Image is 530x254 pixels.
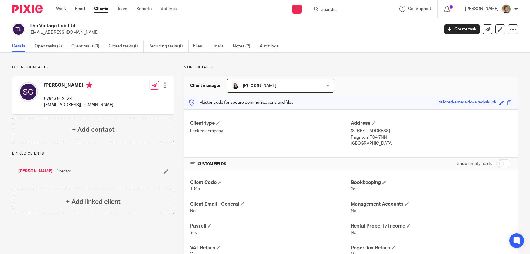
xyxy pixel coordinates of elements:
span: Yes [351,187,357,191]
a: Recurring tasks (0) [148,40,189,52]
p: Linked clients [12,151,174,156]
p: Client contacts [12,65,174,70]
p: More details [184,65,518,70]
a: Audit logs [260,40,283,52]
h4: VAT Return [190,245,351,251]
h4: Client Email - General [190,201,351,207]
h4: Payroll [190,223,351,229]
a: Clients [94,6,108,12]
span: No [351,209,356,213]
h4: Client Code [190,179,351,186]
img: svg%3E [12,23,25,36]
a: [PERSON_NAME] [18,168,53,174]
img: Pixie [12,5,43,13]
img: HR%20Andrew%20Price_Molly_Poppy%20Jakes%20Photography-7.jpg [232,82,239,89]
p: [EMAIL_ADDRESS][DOMAIN_NAME] [44,102,113,108]
h4: Management Accounts [351,201,511,207]
a: Settings [161,6,177,12]
h4: + Add contact [72,125,115,134]
p: Master code for secure communications and files [189,99,293,106]
a: Email [75,6,85,12]
p: [GEOGRAPHIC_DATA] [351,141,511,147]
div: tailored-emerald-waved-skunk [439,99,496,106]
p: Paignton, TQ4 7NN [351,134,511,141]
input: Search [320,7,375,13]
span: T045 [190,187,200,191]
p: Limited company [190,128,351,134]
span: Director [56,168,71,174]
a: Team [117,6,127,12]
p: [EMAIL_ADDRESS][DOMAIN_NAME] [29,30,435,36]
h4: Rental Property Income [351,223,511,229]
h2: The Vintage Lab Ltd [29,23,354,29]
span: Get Support [408,7,431,11]
a: Client tasks (0) [71,40,104,52]
span: No [351,231,356,235]
img: svg%3E [19,82,38,102]
p: [STREET_ADDRESS] [351,128,511,134]
img: High%20Res%20Andrew%20Price%20Accountants_Poppy%20Jakes%20photography-1142.jpg [501,4,511,14]
h4: Paper Tax Return [351,245,511,251]
h4: Bookkeeping [351,179,511,186]
a: Notes (2) [233,40,255,52]
a: Emails [211,40,228,52]
h4: [PERSON_NAME] [44,82,113,90]
span: [PERSON_NAME] [243,84,276,88]
h4: Address [351,120,511,127]
h3: Client manager [190,83,221,89]
i: Primary [86,82,92,88]
h4: Client type [190,120,351,127]
a: Closed tasks (0) [109,40,144,52]
label: Show empty fields [457,161,492,167]
p: 07943 912128 [44,96,113,102]
a: Details [12,40,30,52]
a: Reports [136,6,152,12]
p: [PERSON_NAME] [465,6,498,12]
h4: + Add linked client [66,197,121,207]
a: Create task [444,24,480,34]
span: No [190,209,196,213]
h4: CUSTOM FIELDS [190,162,351,166]
a: Work [56,6,66,12]
a: Files [193,40,207,52]
a: Open tasks (2) [35,40,67,52]
span: Yes [190,231,197,235]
